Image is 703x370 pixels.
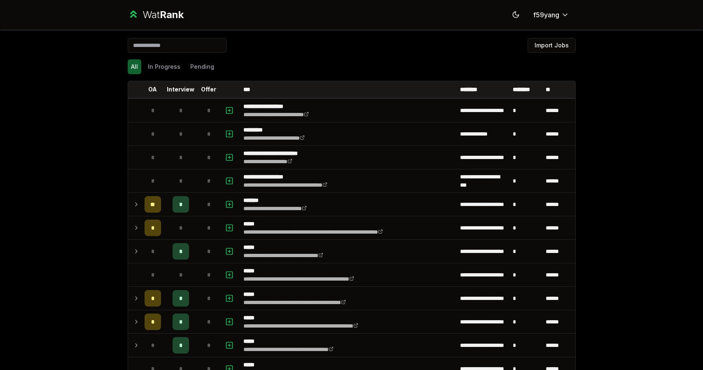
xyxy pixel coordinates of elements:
[142,8,184,21] div: Wat
[201,85,216,94] p: Offer
[527,7,576,22] button: f59yang
[167,85,194,94] p: Interview
[528,38,576,53] button: Import Jobs
[128,8,184,21] a: WatRank
[187,59,217,74] button: Pending
[145,59,184,74] button: In Progress
[533,10,559,20] span: f59yang
[148,85,157,94] p: OA
[128,59,141,74] button: All
[160,9,184,21] span: Rank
